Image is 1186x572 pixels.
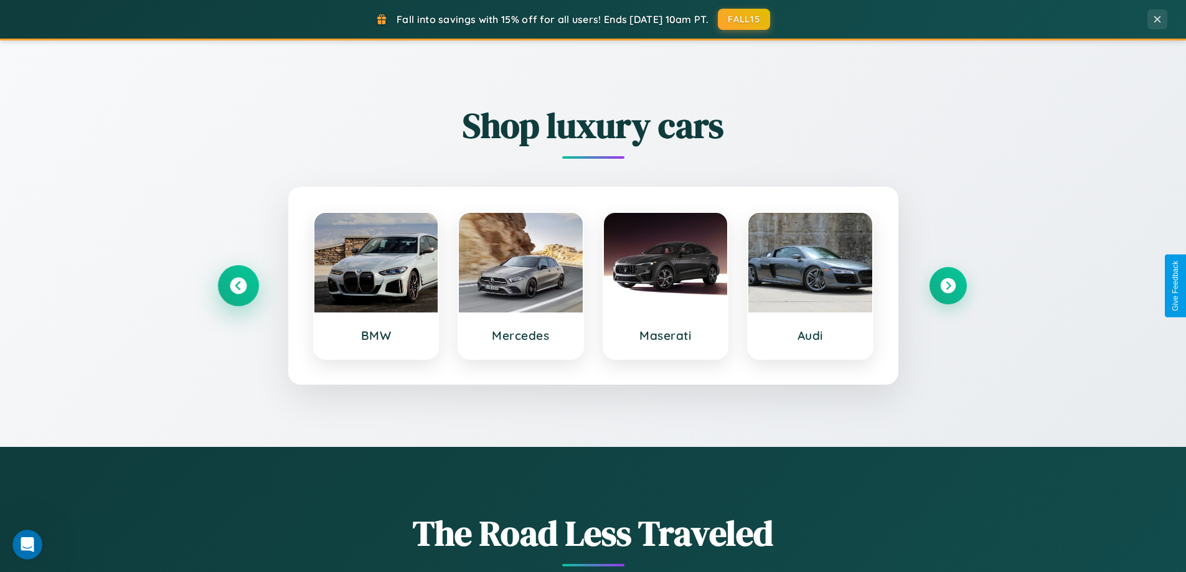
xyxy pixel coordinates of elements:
[397,13,708,26] span: Fall into savings with 15% off for all users! Ends [DATE] 10am PT.
[12,530,42,560] iframe: Intercom live chat
[761,328,860,343] h3: Audi
[718,9,770,30] button: FALL15
[471,328,570,343] h3: Mercedes
[220,101,967,149] h2: Shop luxury cars
[327,328,426,343] h3: BMW
[1171,261,1180,311] div: Give Feedback
[616,328,715,343] h3: Maserati
[220,509,967,557] h1: The Road Less Traveled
